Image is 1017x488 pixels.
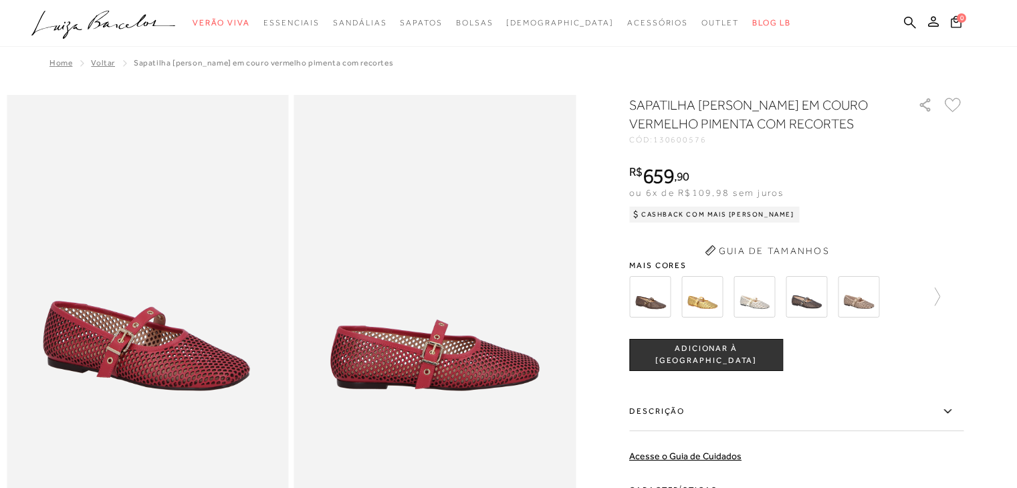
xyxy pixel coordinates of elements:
a: noSubCategoriesText [456,11,493,35]
a: BLOG LB [752,11,791,35]
a: noSubCategoriesText [193,11,250,35]
label: Descrição [629,392,964,431]
span: SAPATILHA [PERSON_NAME] EM COURO VERMELHO PIMENTA COM RECORTES [134,58,393,68]
span: Sapatos [400,18,442,27]
i: R$ [629,166,643,178]
span: ADICIONAR À [GEOGRAPHIC_DATA] [630,343,782,366]
span: 659 [643,164,674,188]
a: noSubCategoriesText [627,11,688,35]
span: 130600576 [653,135,707,144]
img: SAPATILHA EM COURO PRETO COM RECORTES [786,276,827,318]
a: Acesse o Guia de Cuidados [629,451,742,461]
span: BLOG LB [752,18,791,27]
img: SAPATILHA EM COURO OFF WHITE COM RECORTES [733,276,775,318]
span: Essenciais [263,18,320,27]
span: Verão Viva [193,18,250,27]
span: Bolsas [456,18,493,27]
span: 0 [957,13,966,23]
span: Outlet [701,18,739,27]
span: Mais cores [629,261,964,269]
div: Cashback com Mais [PERSON_NAME] [629,207,800,223]
a: noSubCategoriesText [506,11,614,35]
a: noSubCategoriesText [263,11,320,35]
img: SAPATILHA EM COURO METALIZADO DOURADO COM RECORTES [681,276,723,318]
a: Voltar [91,58,115,68]
div: CÓD: [629,136,897,144]
span: 90 [677,169,689,183]
a: noSubCategoriesText [333,11,386,35]
img: SAPATILHA MARY JANE EM COURO BEGE NATA COM RECORTES [838,276,879,318]
a: noSubCategoriesText [400,11,442,35]
span: [DEMOGRAPHIC_DATA] [506,18,614,27]
button: 0 [947,15,966,33]
button: ADICIONAR À [GEOGRAPHIC_DATA] [629,339,783,371]
a: Home [49,58,72,68]
span: Acessórios [627,18,688,27]
i: , [674,170,689,182]
a: noSubCategoriesText [701,11,739,35]
span: ou 6x de R$109,98 sem juros [629,187,784,198]
span: Sandálias [333,18,386,27]
img: SAPATILHA EM COURO CAFÉ COM RECORTES [629,276,671,318]
h1: SAPATILHA [PERSON_NAME] EM COURO VERMELHO PIMENTA COM RECORTES [629,96,880,133]
button: Guia de Tamanhos [700,240,834,261]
